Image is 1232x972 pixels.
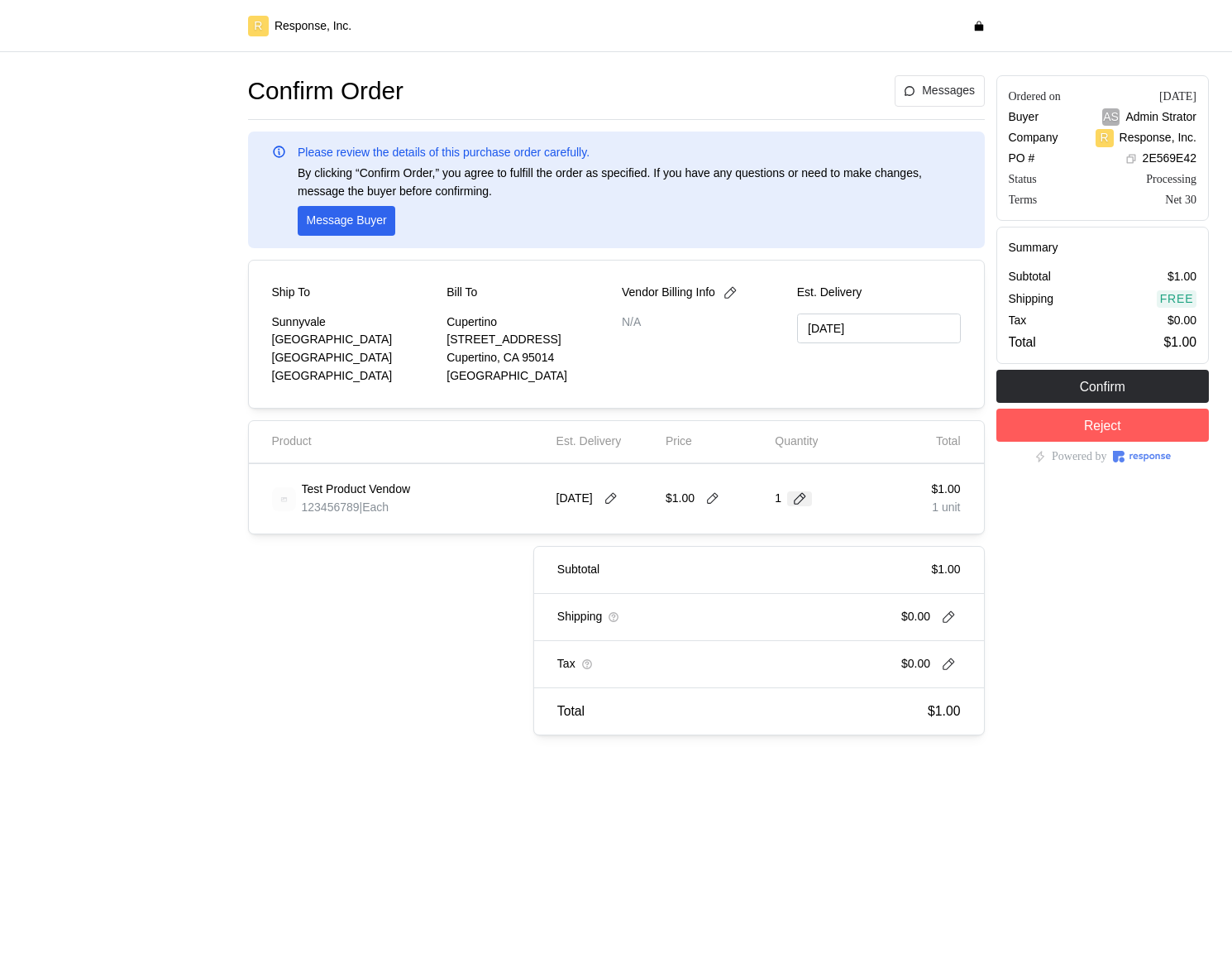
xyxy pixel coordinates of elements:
p: Quantity [775,433,818,451]
p: Reject [1084,415,1121,436]
p: Response, Inc. [1120,129,1196,147]
p: Vendor Billing Info [622,284,715,302]
p: AS [1103,108,1119,127]
p: Test Product Vendow [302,481,411,499]
p: $1.00 [1164,332,1196,352]
p: $0.00 [901,608,930,626]
p: Subtotal [557,561,599,579]
button: Reject [996,409,1210,442]
div: Terms [1009,191,1038,208]
p: Price [666,433,692,451]
p: Bill To [446,284,477,302]
p: PO # [1009,150,1035,168]
p: Tax [557,655,575,673]
img: Response Logo [1113,451,1171,462]
span: | Each [360,500,389,514]
p: [DATE] [556,490,593,508]
p: Est. Delivery [797,284,961,302]
p: N/A [622,314,786,332]
p: Tax [1009,312,1027,330]
div: Net 30 [1165,191,1196,208]
p: [GEOGRAPHIC_DATA] [272,367,436,385]
p: Buyer [1009,108,1039,127]
p: Confirm [1080,376,1125,397]
p: Company [1009,129,1058,147]
p: $0.00 [901,655,930,673]
button: Message Buyer [298,206,395,236]
p: Total [557,701,585,721]
p: Sunnyvale [272,314,436,332]
p: $1.00 [666,490,695,508]
span: 123456789 [302,500,360,514]
p: R [1101,129,1109,147]
p: Ship To [272,284,310,302]
button: Messages [895,75,985,107]
p: R [254,17,262,36]
p: [GEOGRAPHIC_DATA] [272,331,436,349]
div: Status [1009,170,1037,188]
div: Processing [1146,170,1196,188]
p: $1.00 [931,561,960,579]
p: Total [1009,332,1036,352]
p: Product [272,433,312,451]
input: MM/DD/YYYY [797,314,961,344]
p: Admin Strator [1125,108,1196,127]
p: Shipping [557,608,603,626]
p: Message Buyer [307,212,387,230]
p: Shipping [1009,290,1054,309]
p: Cupertino [446,314,610,332]
p: [GEOGRAPHIC_DATA] [272,349,436,367]
p: By clicking “Confirm Order,” you agree to fulfill the order as specified. If you have any questio... [298,165,961,200]
p: 1 [775,490,781,508]
button: Confirm [996,370,1210,403]
div: Ordered on [1009,88,1061,105]
p: [STREET_ADDRESS] [446,331,610,349]
p: $0.00 [1168,312,1196,330]
p: [GEOGRAPHIC_DATA] [446,367,610,385]
h5: Summary [1009,239,1197,256]
p: Messages [922,82,975,100]
p: 2E569E42 [1143,150,1196,168]
p: Response, Inc. [275,17,351,36]
p: Please review the details of this purchase order carefully. [298,144,590,162]
p: Subtotal [1009,268,1051,286]
p: Free [1160,290,1194,309]
p: $1.00 [928,701,960,721]
p: Cupertino, CA 95014 [446,349,610,367]
p: $1.00 [1168,268,1196,286]
p: $1.00 [931,481,960,499]
p: 1 unit [931,499,960,517]
h1: Confirm Order [248,75,404,108]
p: Powered by [1052,448,1107,466]
p: Est. Delivery [556,433,622,451]
img: svg%3e [272,487,296,511]
p: Total [936,433,961,451]
div: [DATE] [1159,88,1196,105]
